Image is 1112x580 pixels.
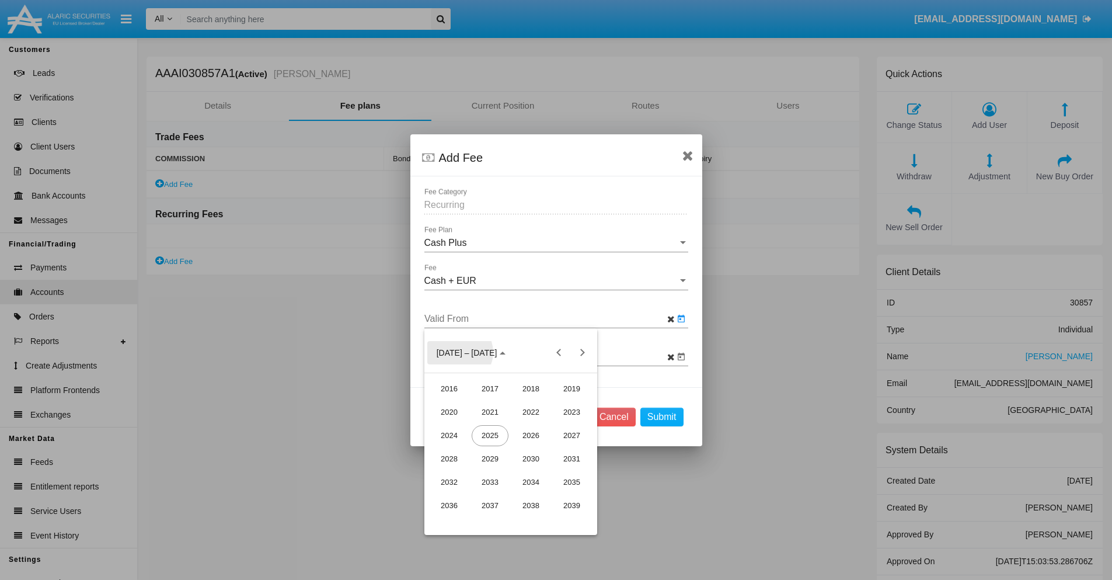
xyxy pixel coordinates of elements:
td: 2029 [470,447,511,471]
div: 2019 [553,378,590,400]
div: 2038 [513,495,549,516]
td: 2022 [511,401,552,424]
div: 2021 [472,402,508,423]
td: 2020 [429,401,470,424]
div: 2027 [553,425,590,446]
div: 2039 [553,495,590,516]
td: 2028 [429,447,470,471]
td: 2017 [470,377,511,401]
div: 2022 [513,402,549,423]
div: 2037 [472,495,508,516]
td: 2030 [511,447,552,471]
div: 2018 [513,378,549,400]
td: 2018 [511,377,552,401]
span: [DATE] – [DATE] [437,348,497,357]
div: 2031 [553,449,590,470]
div: 2033 [472,472,508,493]
td: 2037 [470,494,511,518]
div: 2035 [553,472,590,493]
div: 2026 [513,425,549,446]
td: 2026 [511,424,552,447]
td: 2016 [429,377,470,401]
button: Previous 20 years [547,341,570,364]
div: 2025 [472,425,508,446]
td: 2032 [429,471,470,494]
td: 2034 [511,471,552,494]
div: 2034 [513,472,549,493]
div: 2020 [431,402,468,423]
div: 2032 [431,472,468,493]
td: 2033 [470,471,511,494]
td: 2035 [552,471,592,494]
div: 2036 [431,495,468,516]
div: 2023 [553,402,590,423]
div: 2029 [472,449,508,470]
td: 2039 [552,494,592,518]
div: 2016 [431,378,468,400]
td: 2031 [552,447,592,471]
td: 2019 [552,377,592,401]
td: 2024 [429,424,470,447]
div: 2017 [472,378,508,400]
div: 2024 [431,425,468,446]
button: Next 20 years [570,341,594,364]
td: 2036 [429,494,470,518]
td: 2038 [511,494,552,518]
td: 2021 [470,401,511,424]
td: 2023 [552,401,592,424]
td: 2025 [470,424,511,447]
button: Choose date [427,341,515,364]
td: 2027 [552,424,592,447]
div: 2030 [513,449,549,470]
div: 2028 [431,449,468,470]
